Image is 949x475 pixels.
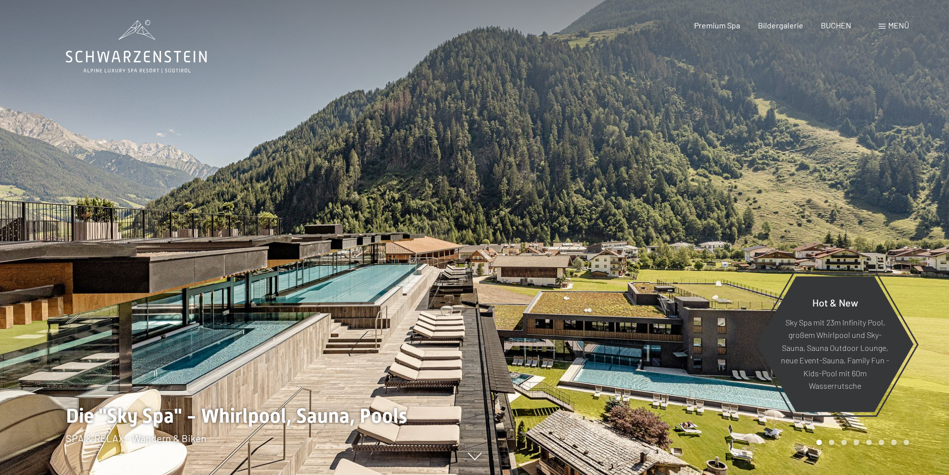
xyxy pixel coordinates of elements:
div: Carousel Pagination [813,440,909,445]
div: Carousel Page 3 [841,440,847,445]
div: Carousel Page 7 [891,440,897,445]
div: Carousel Page 4 [854,440,859,445]
a: Premium Spa [694,20,740,30]
a: BUCHEN [821,20,851,30]
div: Carousel Page 1 (Current Slide) [816,440,822,445]
div: Carousel Page 6 [879,440,884,445]
p: Sky Spa mit 23m Infinity Pool, großem Whirlpool und Sky-Sauna, Sauna Outdoor Lounge, neue Event-S... [781,316,889,392]
div: Carousel Page 5 [866,440,872,445]
div: Carousel Page 8 [904,440,909,445]
a: Bildergalerie [758,20,803,30]
div: Carousel Page 2 [829,440,834,445]
a: Hot & New Sky Spa mit 23m Infinity Pool, großem Whirlpool und Sky-Sauna, Sauna Outdoor Lounge, ne... [756,276,914,413]
span: Hot & New [812,296,858,308]
span: Menü [888,20,909,30]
